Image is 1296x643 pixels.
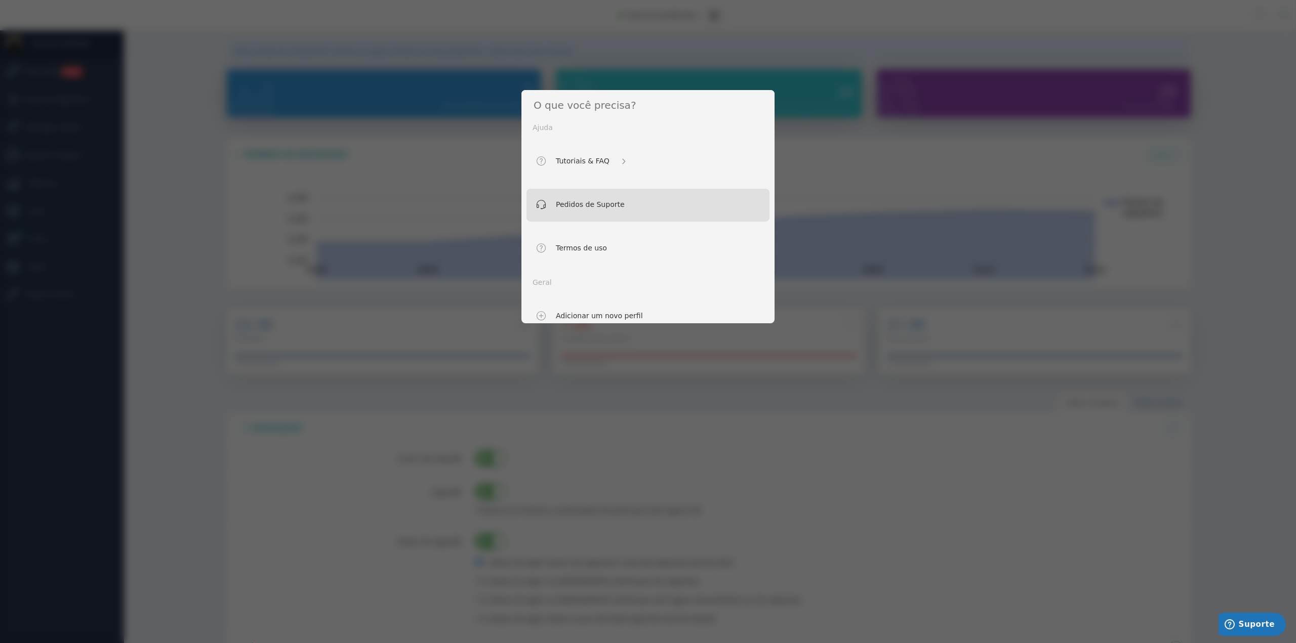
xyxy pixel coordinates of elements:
[537,155,628,168] span: Tutoriais & FAQ
[533,123,553,132] span: Ajuda
[537,310,643,323] span: Adicionar um novo perfil
[521,90,775,121] input: O que você precisa?
[1219,613,1286,638] iframe: Abre um widget para que você possa encontrar mais informações
[537,199,625,212] span: Pedidos de Suporte
[537,242,607,255] span: Termos de uso
[533,278,552,286] span: Geral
